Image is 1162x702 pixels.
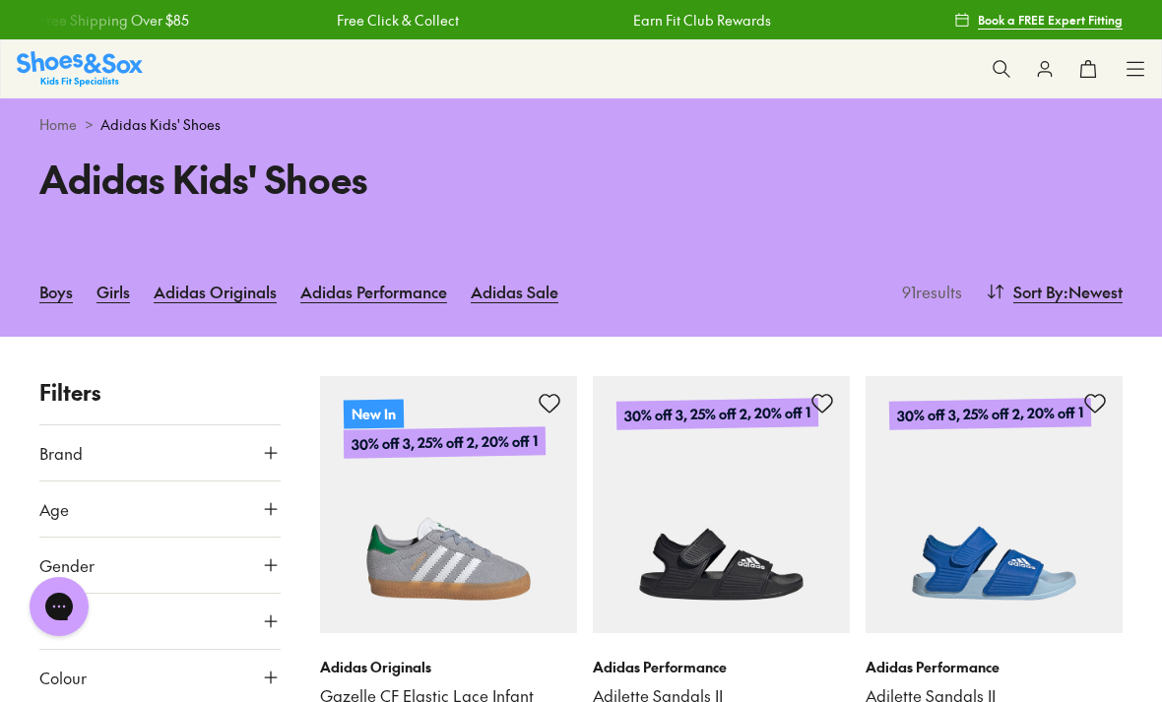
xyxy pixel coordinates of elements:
button: Style [39,594,281,649]
p: 30% off 3, 25% off 2, 20% off 1 [616,398,818,430]
a: Adidas Sale [471,270,558,313]
iframe: Gorgias live chat messenger [20,570,98,643]
p: Adidas Performance [866,657,1123,677]
a: Earn Fit Club Rewards [633,10,771,31]
button: Sort By:Newest [986,270,1123,313]
p: 91 results [894,280,962,303]
p: 30% off 3, 25% off 2, 20% off 1 [889,398,1091,430]
a: Free Click & Collect [336,10,458,31]
a: Boys [39,270,73,313]
a: Free Shipping Over $85 [39,10,189,31]
button: Brand [39,425,281,480]
a: Shoes & Sox [17,51,143,86]
a: Adidas Performance [300,270,447,313]
span: Brand [39,441,83,465]
span: Sort By [1013,280,1064,303]
a: Home [39,114,77,135]
span: Colour [39,666,87,689]
a: Adidas Originals [154,270,277,313]
span: : Newest [1064,280,1123,303]
div: > [39,114,1123,135]
p: Adidas Originals [320,657,577,677]
p: Filters [39,376,281,409]
img: SNS_Logo_Responsive.svg [17,51,143,86]
span: Adidas Kids' Shoes [100,114,221,135]
p: Adidas Performance [593,657,850,677]
h1: Adidas Kids' Shoes [39,151,557,207]
span: Age [39,497,69,521]
a: New In30% off 3, 25% off 2, 20% off 1 [320,376,577,633]
a: Girls [97,270,130,313]
span: Gender [39,553,95,577]
a: 30% off 3, 25% off 2, 20% off 1 [593,376,850,633]
button: Age [39,481,281,537]
a: 30% off 3, 25% off 2, 20% off 1 [866,376,1123,633]
p: New In [344,399,404,428]
p: 30% off 3, 25% off 2, 20% off 1 [344,426,546,459]
a: Book a FREE Expert Fitting [954,2,1123,37]
span: Book a FREE Expert Fitting [978,11,1123,29]
button: Gender [39,538,281,593]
